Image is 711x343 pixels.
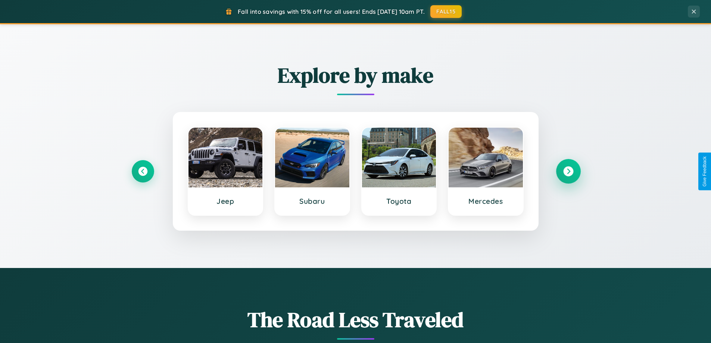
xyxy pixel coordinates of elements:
[196,197,255,206] h3: Jeep
[369,197,429,206] h3: Toyota
[283,197,342,206] h3: Subaru
[456,197,515,206] h3: Mercedes
[132,61,580,90] h2: Explore by make
[132,305,580,334] h1: The Road Less Traveled
[430,5,462,18] button: FALL15
[702,156,707,187] div: Give Feedback
[238,8,425,15] span: Fall into savings with 15% off for all users! Ends [DATE] 10am PT.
